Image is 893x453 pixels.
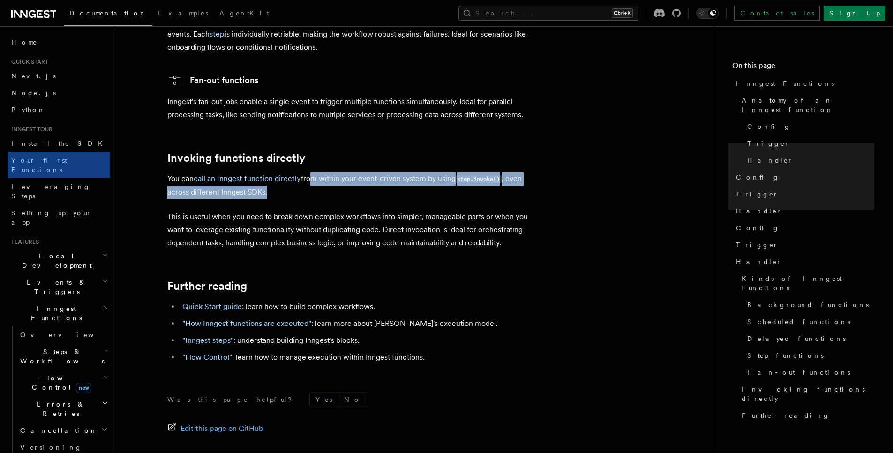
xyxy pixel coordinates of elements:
button: Toggle dark mode [696,8,719,19]
a: Further reading [167,279,247,293]
span: Your first Functions [11,157,67,174]
span: Trigger [747,139,790,148]
a: Step functions [743,347,874,364]
a: step [210,30,225,38]
a: Trigger [743,135,874,152]
p: Step functions allow you to create complex workflows. You can coordinate between multiple steps, ... [167,1,542,54]
button: Errors & Retries [16,396,110,422]
a: Inngest Functions [732,75,874,92]
span: Handler [736,206,782,216]
a: AgentKit [214,3,275,25]
span: Events & Triggers [8,278,102,296]
a: Home [8,34,110,51]
span: Leveraging Steps [11,183,90,200]
p: Was this page helpful? [167,395,298,404]
span: Invoking functions directly [742,385,874,403]
span: Fan-out functions [747,368,850,377]
button: Events & Triggers [8,274,110,300]
code: step.invoke() [456,175,502,183]
span: Inngest Functions [736,79,834,88]
a: Anatomy of an Inngest function [738,92,874,118]
a: Background functions [743,296,874,313]
span: Config [736,173,780,182]
span: Flow Control [16,373,103,392]
a: Setting up your app [8,204,110,231]
a: Fan-out functions [743,364,874,381]
button: Steps & Workflows [16,343,110,370]
a: "Flow Control" [182,353,232,362]
span: Config [736,223,780,233]
a: Trigger [732,236,874,253]
p: You can from within your event-driven system by using , even across different Inngest SDKs. [167,172,542,199]
span: Steps & Workflows [16,347,105,366]
a: Leveraging Steps [8,178,110,204]
button: Flow Controlnew [16,370,110,396]
a: call an Inngest function directly [194,174,301,183]
span: Local Development [8,251,102,270]
span: Home [11,38,38,47]
span: Handler [736,257,782,266]
span: Overview [20,331,117,339]
a: Delayed functions [743,330,874,347]
a: "Inngest steps" [182,336,233,345]
a: Documentation [64,3,152,26]
span: Inngest tour [8,126,53,133]
a: Your first Functions [8,152,110,178]
a: Config [732,219,874,236]
a: Install the SDK [8,135,110,152]
h4: On this page [732,60,874,75]
button: Inngest Functions [8,300,110,326]
p: This is useful when you need to break down complex workflows into simpler, manageable parts or wh... [167,210,542,249]
span: Scheduled functions [747,317,850,326]
a: Edit this page on GitHub [167,422,263,435]
a: Examples [152,3,214,25]
span: Inngest Functions [8,304,101,323]
button: No [338,393,367,407]
a: Contact sales [734,6,820,21]
button: Search...Ctrl+K [458,6,638,21]
a: Kinds of Inngest functions [738,270,874,296]
a: Handler [732,203,874,219]
span: Kinds of Inngest functions [742,274,874,293]
li: : learn how to manage execution within Inngest functions. [180,351,542,364]
span: Cancellation [16,426,98,435]
a: "How Inngest functions are executed" [182,319,311,328]
span: Next.js [11,72,56,80]
button: Yes [310,393,338,407]
a: Further reading [738,407,874,424]
li: : learn more about [PERSON_NAME]'s execution model. [180,317,542,330]
span: Config [747,122,791,131]
li: : understand building Inngest's blocks. [180,334,542,347]
span: AgentKit [219,9,269,17]
a: Config [732,169,874,186]
a: Handler [732,253,874,270]
span: Handler [747,156,793,165]
a: Sign Up [824,6,885,21]
a: Quick Start guide [182,302,242,311]
a: Node.js [8,84,110,101]
span: Trigger [736,240,779,249]
span: new [76,383,91,393]
span: Background functions [747,300,869,310]
button: Cancellation [16,422,110,439]
span: Examples [158,9,208,17]
a: Invoking functions directly [167,151,305,165]
a: Fan-out functions [167,73,258,88]
button: Local Development [8,248,110,274]
p: Inngest's fan-out jobs enable a single event to trigger multiple functions simultaneously. Ideal ... [167,95,542,121]
span: Documentation [69,9,147,17]
a: Handler [743,152,874,169]
a: Next.js [8,68,110,84]
span: Features [8,238,39,246]
span: Anatomy of an Inngest function [742,96,874,114]
span: Setting up your app [11,209,92,226]
a: Invoking functions directly [738,381,874,407]
span: Node.js [11,89,56,97]
kbd: Ctrl+K [612,8,633,18]
span: Delayed functions [747,334,846,343]
span: Install the SDK [11,140,108,147]
a: Config [743,118,874,135]
span: Step functions [747,351,824,360]
span: Errors & Retries [16,400,102,418]
span: Trigger [736,189,779,199]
